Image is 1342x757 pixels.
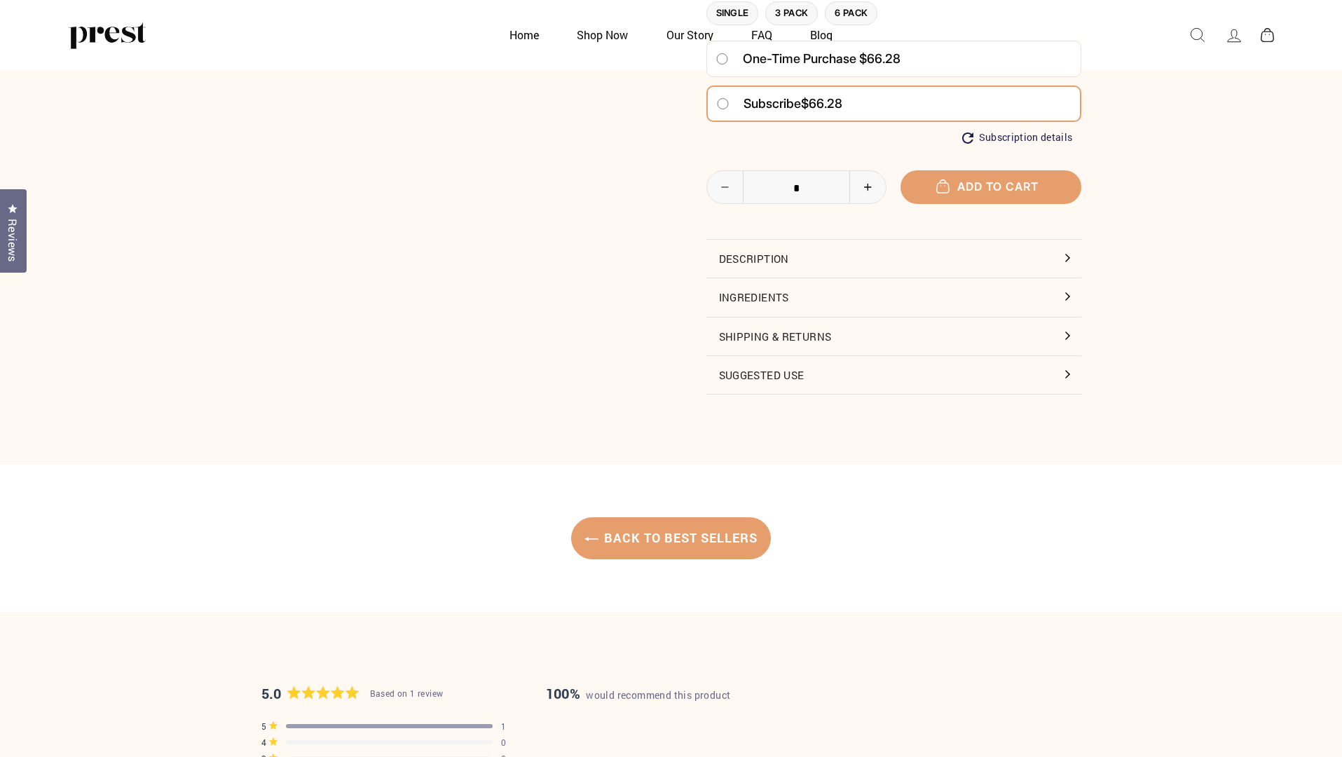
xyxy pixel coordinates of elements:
[706,278,1081,316] button: Ingredients
[744,96,801,111] span: Subscribe
[571,517,771,560] a: Back to Best Sellers
[715,53,729,64] input: One-time purchase $66.28
[706,240,1081,278] button: Description
[765,1,818,26] label: 3 Pack
[501,738,506,746] div: 0
[492,21,556,48] a: Home
[979,132,1073,144] span: Subscription details
[716,98,730,109] input: Subscribe$66.28
[559,21,645,48] a: Shop Now
[586,688,730,702] span: would recommend this product
[370,687,444,700] div: Based on 1 review
[849,171,886,203] button: Increase item quantity by one
[706,356,1081,394] button: Suggested Use
[649,21,731,48] a: Our Story
[962,132,1073,144] button: Subscription details
[901,170,1081,203] button: Add to cart
[706,1,759,26] label: Single
[825,1,877,26] label: 6 Pack
[492,21,851,48] ul: Primary
[743,46,901,71] span: One-time purchase $66.28
[261,738,266,746] span: 4
[706,318,1081,355] button: Shipping & Returns
[707,171,886,205] input: quantity
[69,21,146,49] img: PREST ORGANICS
[261,722,266,730] span: 5
[943,179,1039,193] span: Add to cart
[4,219,22,262] span: Reviews
[261,682,282,704] span: 5.0
[546,684,581,702] strong: 100%
[501,722,506,730] div: 1
[707,171,744,203] button: Reduce item quantity by one
[801,96,842,111] span: $66.28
